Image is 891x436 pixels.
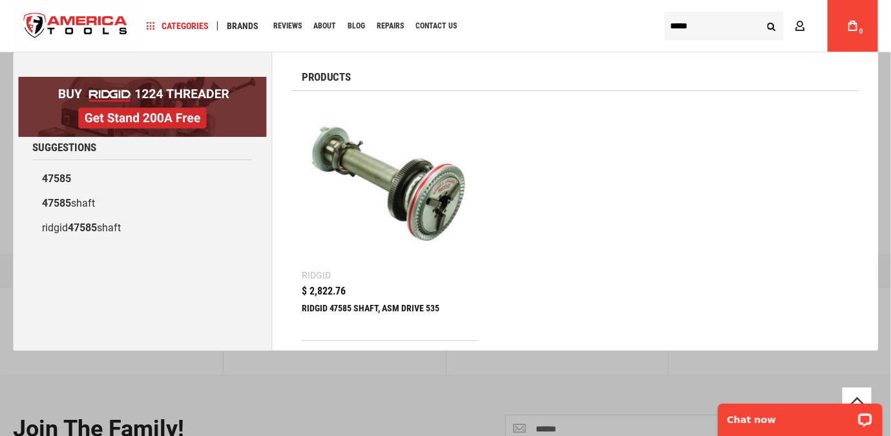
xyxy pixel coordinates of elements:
[32,167,253,191] a: 47585
[308,107,471,270] img: RIDGID 47585 SHAFT, ASM DRIVE 535
[227,21,258,30] span: Brands
[267,17,308,35] a: Reviews
[221,17,264,35] a: Brands
[302,101,477,340] a: RIDGID 47585 SHAFT, ASM DRIVE 535 Ridgid $ 2,822.76 RIDGID 47585 SHAFT, ASM DRIVE 535
[32,142,96,153] span: Suggestions
[302,271,331,280] div: Ridgid
[42,172,71,185] b: 47585
[147,21,209,30] span: Categories
[859,28,863,35] span: 0
[141,17,215,35] a: Categories
[302,72,351,83] span: Products
[410,17,463,35] a: Contact Us
[415,22,457,30] span: Contact Us
[759,14,784,38] button: Search
[302,303,477,334] div: RIDGID 47585 SHAFT, ASM DRIVE 535
[18,77,267,137] img: BOGO: Buy RIDGID® 1224 Threader, Get Stand 200A Free!
[68,222,97,234] b: 47585
[377,22,404,30] span: Repairs
[273,22,302,30] span: Reviews
[348,22,365,30] span: Blog
[709,395,891,436] iframe: LiveChat chat widget
[32,216,253,240] a: ridgid47585shaft
[13,2,138,50] a: store logo
[313,22,336,30] span: About
[18,77,267,87] a: BOGO: Buy RIDGID® 1224 Threader, Get Stand 200A Free!
[32,191,253,216] a: 47585shaft
[342,17,371,35] a: Blog
[42,197,71,209] b: 47585
[308,17,342,35] a: About
[302,286,346,296] span: $ 2,822.76
[371,17,410,35] a: Repairs
[13,2,138,50] img: America Tools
